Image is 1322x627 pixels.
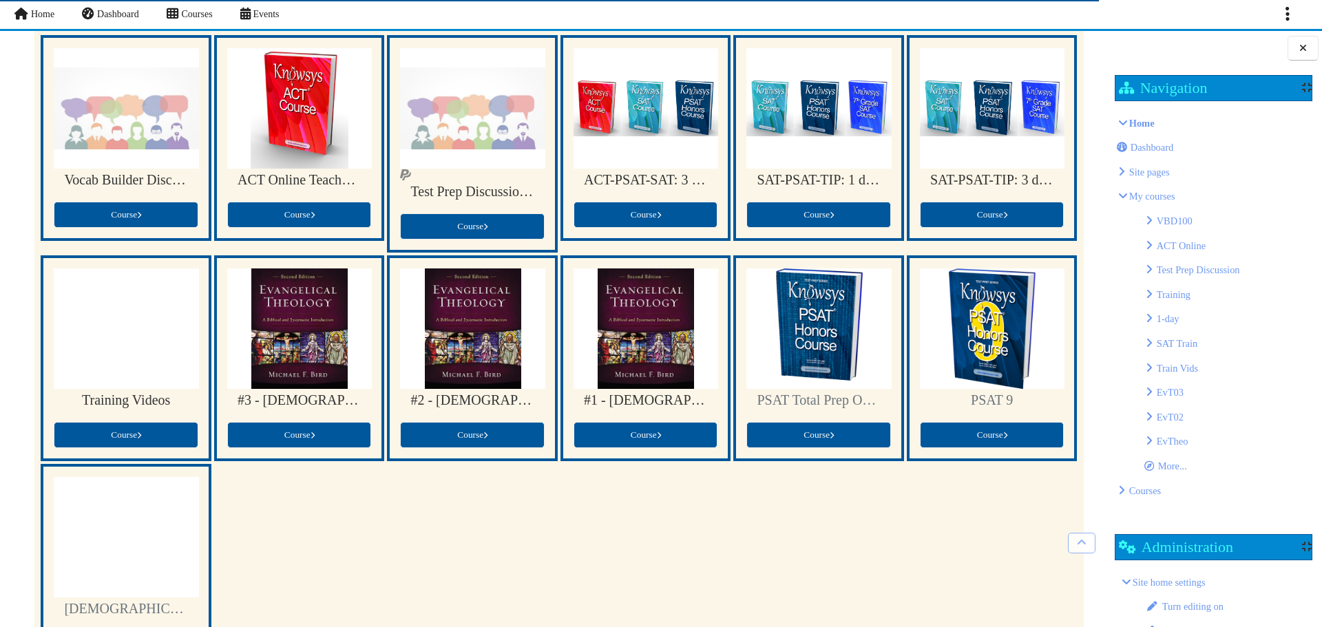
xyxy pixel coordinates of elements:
[181,9,212,19] span: Courses
[1302,541,1312,552] div: Show / hide the block
[1118,114,1310,500] li: Home
[1129,167,1170,178] span: Knowsys Educational Services LLC
[746,422,891,448] a: Course
[1158,460,1187,471] span: More...
[64,172,188,188] a: Vocab Builder Discussion Forum
[111,429,141,440] span: Course
[1157,264,1240,275] a: Test Prep Discussion
[1146,260,1310,279] li: Test Prep Discussion
[920,202,1064,228] a: Course
[1157,338,1198,349] a: SAT Train
[227,202,372,228] a: Course
[1118,162,1310,182] li: Knowsys Educational Services LLC
[1129,485,1162,496] a: Courses
[574,422,718,448] a: Course
[1302,82,1312,93] div: Show / hide the block
[1119,79,1208,96] h2: Navigation
[1146,456,1310,476] li: More...
[977,209,1007,220] span: Course
[1146,309,1310,328] li: 1-day
[757,392,881,408] a: PSAT Total Prep Online Teacher Materials
[1144,460,1187,471] a: More...
[1157,289,1190,300] a: Training
[757,172,881,188] a: SAT-PSAT-TIP: 1 day Training
[1146,407,1310,427] li: EvT02
[1286,6,1290,22] i: Actions menu
[1118,187,1310,476] li: My courses
[574,202,718,228] a: Course
[631,429,661,440] span: Course
[64,392,188,408] a: Training Videos
[54,202,198,228] a: Course
[1119,538,1233,555] h2: Administration
[1118,138,1310,157] li: Dashboard
[400,169,411,180] img: PayPal
[631,209,661,220] span: Course
[1157,240,1206,251] a: ACT Online
[1146,211,1310,231] li: VBD100
[1157,363,1199,374] a: Train Vids
[804,209,834,220] span: Course
[1157,387,1184,398] a: EvT03
[54,422,198,448] a: Course
[1146,285,1310,304] li: Training
[400,422,545,448] a: Course
[1118,481,1310,500] li: Courses
[1146,432,1310,451] li: EvTheo
[930,392,1054,408] a: PSAT 9
[804,429,834,440] span: Course
[1131,142,1174,153] span: Dashboard
[457,429,487,440] span: Course
[584,392,708,408] a: #1 - [DEMOGRAPHIC_DATA] Theology
[1146,236,1310,255] li: ACT Online
[977,429,1007,440] span: Course
[1157,436,1188,447] a: EvTheo
[584,172,708,188] a: ACT-PSAT-SAT: 3 day Training
[1157,215,1193,226] a: VBD100
[111,209,141,220] span: Course
[1117,142,1174,153] a: Dashboard
[64,601,188,617] a: [DEMOGRAPHIC_DATA] History
[1133,577,1206,588] span: Site home settings
[400,213,545,240] a: Course
[1146,383,1310,402] li: EvT03
[227,422,372,448] a: Course
[1147,601,1224,612] a: Turn editing on
[1157,313,1179,324] a: 1-day
[1146,359,1310,378] li: Train Vids
[238,172,361,188] a: ACT Online Teacher Materials
[930,172,1054,188] a: SAT-PSAT-TIP: 3 day Training
[31,9,54,19] span: Home
[410,392,534,408] a: #2 - [DEMOGRAPHIC_DATA] Theology
[1146,334,1310,353] li: SAT Train
[1129,118,1155,129] a: Home
[457,221,487,231] span: Course
[920,422,1064,448] a: Course
[284,429,315,440] span: Course
[410,184,534,200] a: Test Prep Discussion Forum
[1129,191,1175,202] a: My courses
[284,209,315,220] span: Course
[253,9,279,19] span: Events
[97,9,139,19] span: Dashboard
[746,202,891,228] a: Course
[1157,412,1184,423] a: EvT02
[238,392,361,408] a: #3 - [DEMOGRAPHIC_DATA] Theology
